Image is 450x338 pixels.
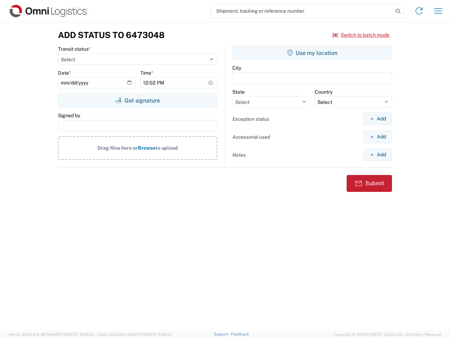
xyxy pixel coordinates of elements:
[232,65,241,71] label: City
[211,4,393,18] input: Shipment, tracking or reference number
[66,332,94,337] span: [DATE] 10:56:16
[138,145,155,151] span: Browse
[232,89,245,95] label: State
[232,134,270,140] label: Accessorial used
[333,331,442,338] span: Copyright © [DATE]-[DATE] Agistix Inc., All Rights Reserved
[364,130,392,143] button: Add
[58,112,80,119] label: Signed by
[232,152,246,158] label: Notes
[144,332,172,337] span: [DATE] 10:40:19
[214,332,231,336] a: Support
[155,145,178,151] span: to upload
[332,29,390,41] button: Switch to batch mode
[315,89,333,95] label: Country
[8,332,94,337] span: Server: 2025.16.0-82789e55714
[58,30,165,40] h3: Add Status to 6473048
[58,93,217,107] button: Get signature
[364,112,392,125] button: Add
[232,116,269,122] label: Exception status
[232,46,392,60] button: Use my location
[97,145,138,151] span: Drag files here or
[97,332,172,337] span: Client: 2025.16.0-8fc0770
[140,70,153,76] label: Time
[364,148,392,161] button: Add
[58,46,91,52] label: Transit status
[58,70,71,76] label: Date
[347,175,392,192] button: Submit
[231,332,249,336] a: Feedback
